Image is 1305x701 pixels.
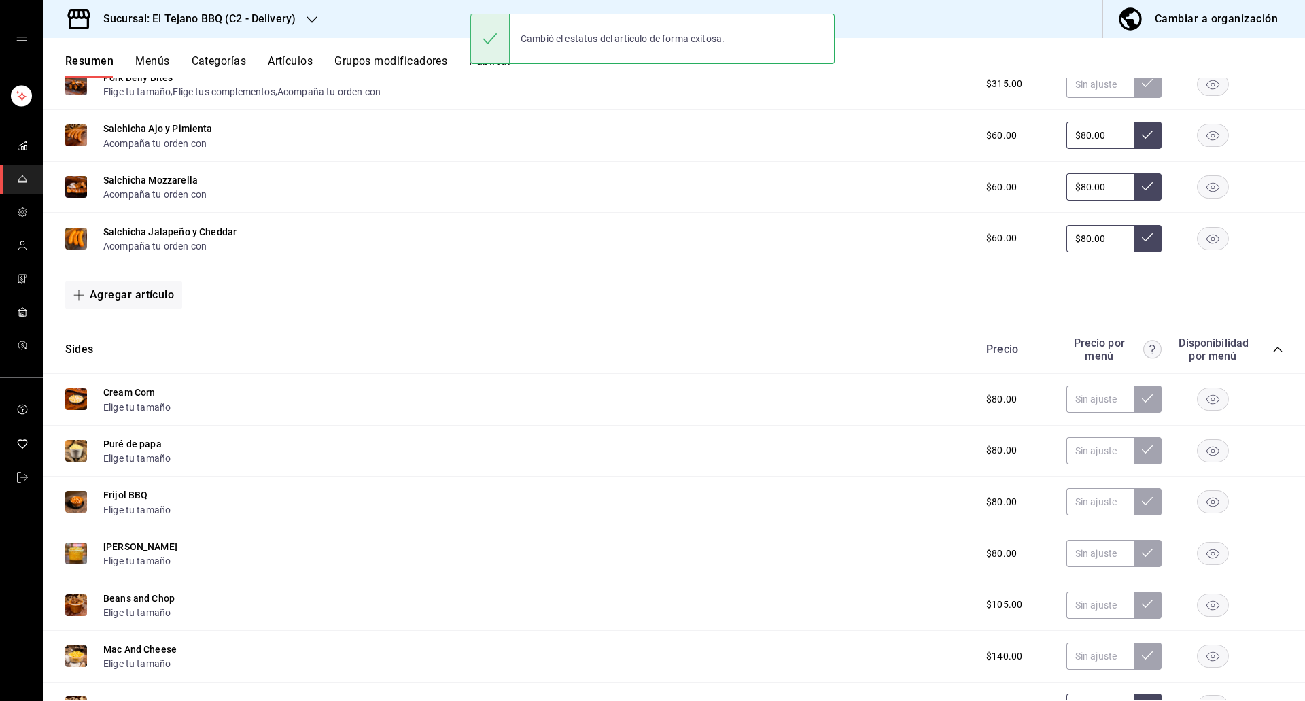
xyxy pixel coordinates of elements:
[986,129,1017,143] span: $60.00
[1066,225,1134,252] input: Sin ajuste
[103,122,213,135] button: Salchicha Ajo y Pimienta
[103,386,156,399] button: Cream Corn
[1066,488,1134,515] input: Sin ajuste
[1066,592,1134,619] input: Sin ajuste
[986,392,1017,407] span: $80.00
[65,594,87,616] img: Preview
[1066,337,1162,362] div: Precio por menú
[103,84,381,99] div: , ,
[65,54,1305,78] div: navigation tabs
[65,281,182,309] button: Agregar artículo
[103,592,175,605] button: Beans and Chop
[510,24,735,54] div: Cambió el estatus del artículo de forma exitosa.
[103,451,171,465] button: Elige tu tamaño
[986,598,1022,612] span: $105.00
[92,11,296,27] h3: Sucursal: El Tejano BBQ (C2 - Delivery)
[103,437,162,451] button: Puré de papa
[65,491,87,513] img: Preview
[103,188,207,201] button: Acompaña tu orden con
[65,388,87,410] img: Preview
[986,547,1017,561] span: $80.00
[973,343,1060,356] div: Precio
[1066,540,1134,567] input: Sin ajuste
[1066,643,1134,670] input: Sin ajuste
[192,54,247,78] button: Categorías
[986,443,1017,458] span: $80.00
[103,225,237,239] button: Salchicha Jalapeño y Cheddar
[103,239,207,253] button: Acompaña tu orden con
[16,35,27,46] button: open drawer
[103,85,171,99] button: Elige tu tamaño
[103,643,177,656] button: Mac And Cheese
[1066,173,1134,201] input: Sin ajuste
[1272,344,1283,355] button: collapse-category-row
[1066,386,1134,413] input: Sin ajuste
[1155,10,1278,29] div: Cambiar a organización
[986,231,1017,245] span: $60.00
[173,85,275,99] button: Elige tus complementos
[986,180,1017,194] span: $60.00
[65,342,93,358] button: Sides
[103,173,198,187] button: Salchicha Mozzarella
[277,85,381,99] button: Acompaña tu orden con
[103,554,171,568] button: Elige tu tamaño
[986,77,1022,91] span: $315.00
[65,176,87,198] img: Preview
[65,124,87,146] img: Preview
[334,54,447,78] button: Grupos modificadores
[103,606,171,619] button: Elige tu tamaño
[103,503,171,517] button: Elige tu tamaño
[65,73,87,95] img: Preview
[103,540,177,553] button: [PERSON_NAME]
[65,54,114,78] button: Resumen
[65,228,87,250] img: Preview
[103,488,148,502] button: Frijol BBQ
[986,495,1017,509] span: $80.00
[1066,71,1134,98] input: Sin ajuste
[65,440,87,462] img: Preview
[986,649,1022,664] span: $140.00
[135,54,169,78] button: Menús
[103,657,171,670] button: Elige tu tamaño
[103,400,171,414] button: Elige tu tamaño
[65,543,87,564] img: Preview
[65,645,87,667] img: Preview
[1179,337,1247,362] div: Disponibilidad por menú
[103,137,207,150] button: Acompaña tu orden con
[1066,437,1134,464] input: Sin ajuste
[469,54,511,78] button: Publicar
[268,54,313,78] button: Artículos
[1066,122,1134,149] input: Sin ajuste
